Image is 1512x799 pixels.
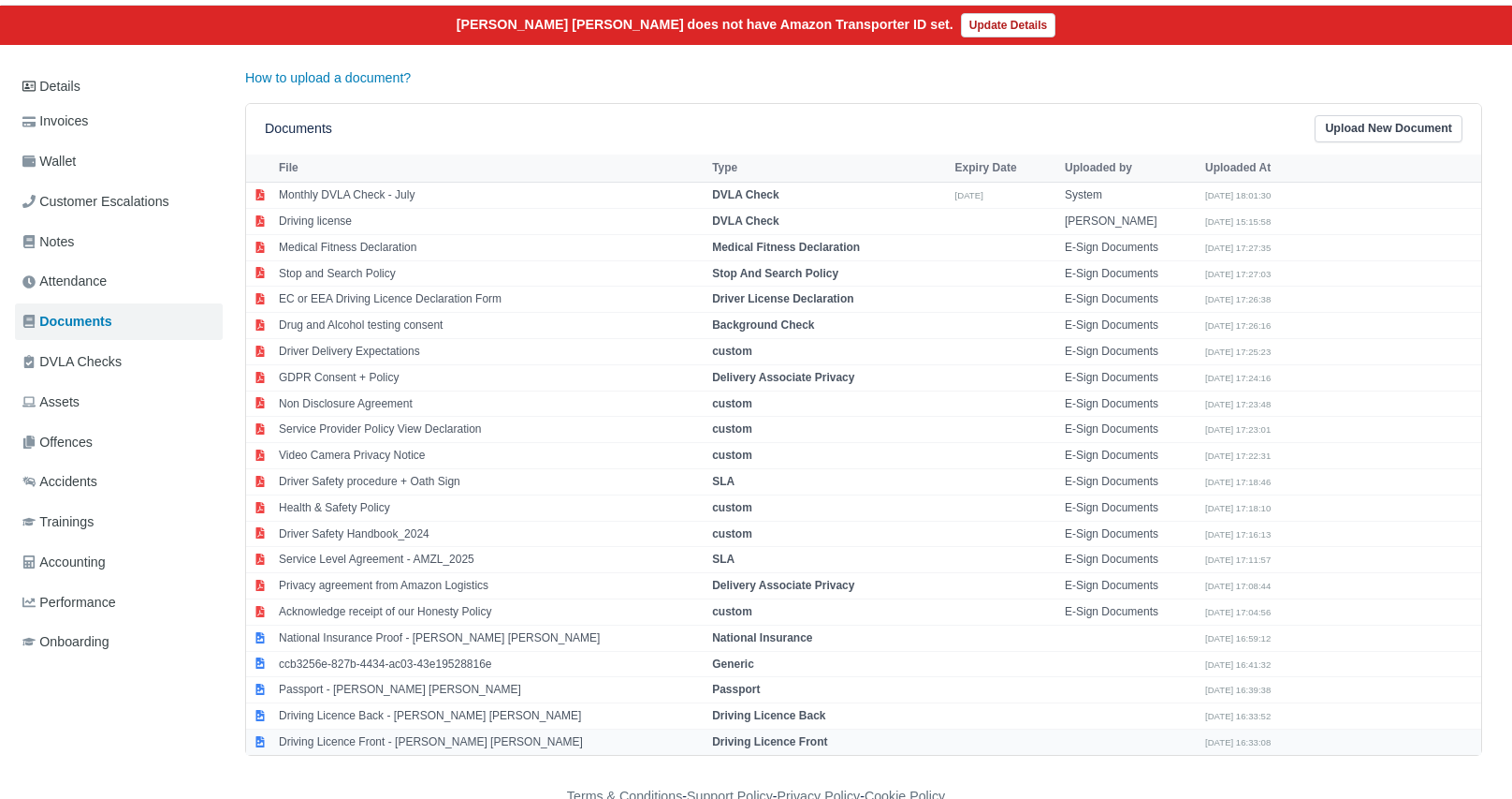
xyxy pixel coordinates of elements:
a: How to upload a document? [245,70,411,85]
small: [DATE] 17:26:38 [1205,294,1271,304]
td: Monthly DVLA Check - July [274,183,707,209]
td: E-Sign Documents [1060,469,1200,496]
strong: Delivery Associate Privacy [712,579,854,592]
td: E-Sign Documents [1060,599,1200,626]
strong: DVLA Check [712,215,779,228]
td: GDPR Consent + Policy [274,364,707,391]
td: E-Sign Documents [1060,287,1200,313]
a: Accounting [15,544,223,581]
td: ccb3256e-827b-4434-ac03-43e19528816e [274,651,707,677]
h6: Documents [265,121,332,137]
td: Privacy agreement from Amazon Logistics [274,573,707,599]
td: E-Sign Documents [1060,573,1200,599]
td: Non Disclosure Agreement [274,391,707,417]
td: Health & Safety Policy [274,495,707,521]
td: E-Sign Documents [1060,234,1200,260]
a: Documents [15,303,223,340]
td: [PERSON_NAME] [1060,209,1200,235]
td: Passport - [PERSON_NAME] [PERSON_NAME] [274,677,707,703]
td: Stop and Search Policy [274,260,707,287]
span: Invoices [22,111,88,132]
th: Type [707,155,950,183]
td: Service Provider Policy View Declaration [274,417,707,443]
td: Service Level Agreement - AMZL_2025 [274,547,707,573]
a: Details [15,69,223,104]
span: Documents [22,311,112,333]
td: Driving Licence Front - [PERSON_NAME] [PERSON_NAME] [274,729,707,754]
strong: custom [712,527,752,540]
strong: Medical Fitness Declaration [712,241,860,254]
small: [DATE] 17:27:35 [1205,243,1271,253]
a: Invoices [15,103,223,140]
td: Driving license [274,209,707,235]
td: Driving Licence Back - [PERSON_NAME] [PERSON_NAME] [274,703,707,730]
small: [DATE] 17:26:16 [1205,320,1271,331]
td: E-Sign Documents [1060,443,1200,469]
span: Accidents [22,471,97,493]
strong: custom [712,345,752,358]
td: Medical Fitness Declaration [274,234,707,260]
td: E-Sign Documents [1060,364,1200,391]
a: Trainings [15,504,223,540]
a: Offences [15,424,223,461]
td: System [1060,183,1200,209]
small: [DATE] 15:15:58 [1205,216,1271,227]
td: National Insurance Proof - [PERSON_NAME] [PERSON_NAME] [274,625,707,651]
strong: Generic [712,658,754,671]
strong: Delivery Associate Privacy [712,371,854,384]
strong: National Insurance [712,631,812,644]
strong: Driver License Declaration [712,292,853,305]
a: Assets [15,384,223,421]
td: Drug and Alcohol testing consent [274,313,707,339]
a: Onboarding [15,624,223,660]
td: Driver Safety procedure + Oath Sign [274,469,707,496]
a: Attendance [15,263,223,300]
small: [DATE] 17:23:01 [1205,424,1271,435]
th: Uploaded by [1060,155,1200,183]
strong: custom [712,501,752,514]
a: DVLA Checks [15,344,223,380]
small: [DATE] 17:16:13 [1205,529,1271,540]
span: Accounting [22,552,106,573]
td: E-Sign Documents [1060,391,1200,417]
strong: Driving Licence Back [712,709,825,722]
a: Update Details [961,13,1055,37]
td: E-Sign Documents [1060,313,1200,339]
span: Assets [22,392,80,413]
td: E-Sign Documents [1060,339,1200,365]
small: [DATE] 17:11:57 [1205,555,1271,565]
strong: Stop And Search Policy [712,267,838,280]
span: Notes [22,231,74,253]
span: Performance [22,592,116,614]
small: [DATE] 17:25:23 [1205,347,1271,357]
td: E-Sign Documents [1060,547,1200,573]
td: E-Sign Documents [1060,260,1200,287]
strong: custom [712,422,752,436]
th: Expiry Date [951,155,1060,183]
strong: custom [712,397,752,410]
strong: SLA [712,475,734,488]
th: Uploaded At [1200,155,1341,183]
td: Driver Delivery Expectations [274,339,707,365]
td: E-Sign Documents [1060,521,1200,547]
strong: Driving Licence Front [712,735,827,748]
span: Attendance [22,271,107,292]
a: Notes [15,224,223,260]
small: [DATE] 17:27:03 [1205,269,1271,279]
small: [DATE] 18:01:30 [1205,190,1271,200]
span: Trainings [22,511,94,533]
span: Wallet [22,151,76,172]
iframe: Chat Widget [1176,583,1512,799]
small: [DATE] [955,190,983,200]
small: [DATE] 17:18:10 [1205,503,1271,513]
strong: Passport [712,683,760,696]
td: E-Sign Documents [1060,495,1200,521]
td: E-Sign Documents [1060,417,1200,443]
strong: custom [712,449,752,462]
td: Acknowledge receipt of our Honesty Policy [274,599,707,626]
strong: SLA [712,553,734,566]
a: Upload New Document [1315,115,1462,142]
th: File [274,155,707,183]
span: Onboarding [22,631,109,653]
